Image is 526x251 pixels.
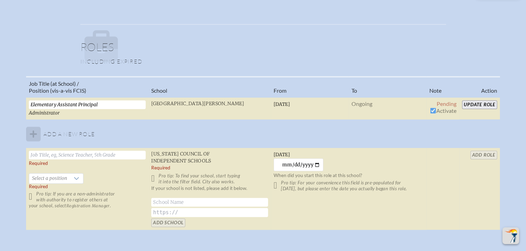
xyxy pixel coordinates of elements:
span: [GEOGRAPHIC_DATA][PERSON_NAME] [151,101,244,107]
input: https:// [151,208,268,217]
span: Registration Manager [66,203,110,208]
span: [US_STATE] Council of Independent Schools [151,151,211,164]
span: [DATE] [274,152,290,158]
th: From [271,77,349,97]
th: Action [459,77,500,97]
button: Scroll Top [502,227,519,244]
span: Administrator [29,110,60,116]
th: To [349,77,427,97]
p: Including expired [80,58,446,65]
th: Job Title (at School) / Position (vis-a-vis FCIS) [26,77,148,97]
h1: Roles [80,41,446,58]
span: Pending [437,100,456,107]
label: Required [151,165,170,171]
p: When did you start this role at this school? [274,173,424,178]
span: Select a position [29,174,70,183]
label: If your school is not listed, please add it below. [151,185,247,197]
input: Eg, Science Teacher, 5th Grade [29,100,146,109]
img: To the top [504,229,518,243]
p: Pro tip: To find your school, start typing it into the filter field. City also works. [151,173,268,185]
p: Pro tip: If you are a non-administrator with authority to register others at your school, select . [29,191,146,209]
span: Activate [429,107,456,114]
input: School Name [151,198,268,207]
span: Required [29,184,48,189]
p: Pro tip: For your convenience this field is pre-populated for [DATE], but please enter the date y... [274,180,424,192]
span: Ongoing [351,100,372,107]
span: [DATE] [274,101,290,107]
input: Update Role [462,100,497,109]
label: Required [29,160,48,166]
input: Job Title, eg, Science Teacher, 5th Grade [29,151,146,159]
th: School [148,77,271,97]
th: Note [427,77,459,97]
